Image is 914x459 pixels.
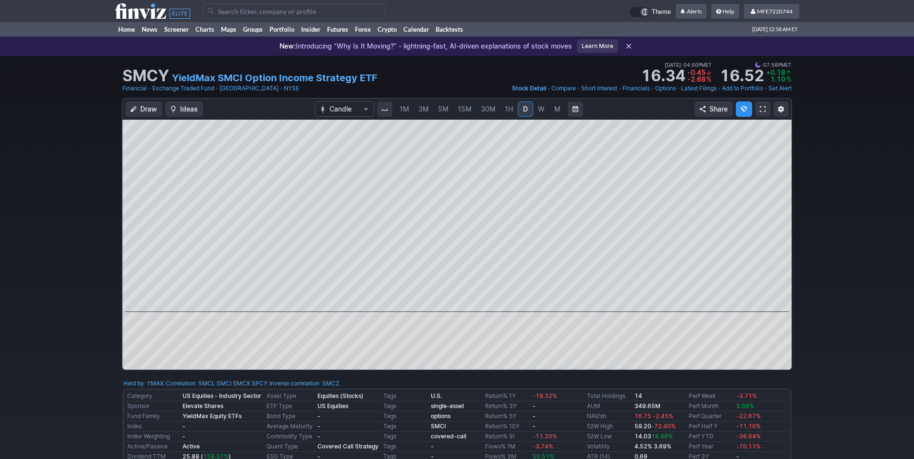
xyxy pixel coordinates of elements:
[453,101,476,117] a: 15M
[125,432,181,442] td: Index Weighting
[317,433,320,440] b: -
[431,392,442,399] b: U.S.
[458,105,472,113] span: 15M
[418,105,429,113] span: 3M
[183,443,200,450] b: Active
[681,61,683,69] span: •
[634,402,660,409] b: 349.65M
[280,42,296,50] span: New:
[125,401,181,411] td: Sponsor
[677,84,680,93] span: •
[518,101,533,117] a: D
[233,379,250,388] a: SMCX
[400,22,432,37] a: Calendar
[695,101,733,117] button: Share
[165,101,203,117] button: Ideas
[736,101,752,117] button: Explore new features
[217,379,232,388] a: SMCI
[533,402,536,409] b: -
[125,411,181,422] td: Fund Family
[183,392,261,399] b: US Equities - Industry Sector
[554,105,561,113] span: M
[706,75,711,83] span: %
[324,22,352,37] a: Futures
[768,84,792,93] a: Set Alert
[198,379,215,388] a: SMCL
[122,84,147,93] a: Financial
[744,4,799,19] a: MFE7220744
[687,442,734,452] td: Perf Year
[431,443,434,450] b: -
[786,75,792,83] span: %
[651,84,654,93] span: •
[192,22,218,37] a: Charts
[568,101,583,117] button: Range
[138,22,161,37] a: News
[125,422,181,432] td: Index
[431,422,446,430] a: SMCI
[125,391,181,401] td: Category
[123,380,144,387] a: Held by
[736,412,761,420] span: -22.67%
[770,75,785,83] span: 1.10
[483,401,531,411] td: Return% 3Y
[618,84,622,93] span: •
[438,105,449,113] span: 5M
[533,392,557,399] span: -19.32%
[634,433,673,440] b: 14.03
[634,422,676,430] b: 59.20
[651,422,676,430] span: -72.40%
[722,84,763,93] a: Add to Portfolio
[523,105,528,113] span: D
[218,22,240,37] a: Maps
[533,433,557,440] span: -11.20%
[577,39,618,53] a: Learn More
[676,4,707,19] a: Alerts
[585,401,633,411] td: AUM
[140,104,157,114] span: Draw
[432,22,466,37] a: Backtests
[718,84,721,93] span: •
[736,422,761,430] span: -11.10%
[585,422,633,432] td: 52W High
[431,433,466,440] a: covered-call
[180,104,198,114] span: Ideas
[352,22,374,37] a: Forex
[630,7,671,17] a: Theme
[764,84,768,93] span: •
[534,101,549,117] a: W
[711,4,739,19] a: Help
[687,432,734,442] td: Perf YTD
[476,101,500,117] a: 30M
[152,84,214,93] a: Exchange Traded Fund
[381,442,429,452] td: Tags
[431,402,464,409] a: single-asset
[166,380,195,387] a: Correlation
[736,433,761,440] span: -36.64%
[172,71,378,85] a: YieldMax SMCI Option Income Strategy ETF
[265,422,316,432] td: Average Maturity
[183,402,223,409] b: Elevate Shares
[687,68,706,76] span: -0.45
[381,411,429,422] td: Tags
[512,84,546,93] a: Stock Detail
[483,422,531,432] td: Return% 10Y
[641,68,685,84] strong: 16.34
[585,391,633,401] td: Total Holdings
[483,442,531,452] td: Flows% 1M
[161,22,192,37] a: Screener
[381,432,429,442] td: Tags
[266,22,298,37] a: Portfolio
[481,105,496,113] span: 30M
[322,379,340,388] a: SMCZ
[265,401,316,411] td: ETF Type
[284,84,299,93] a: NYSE
[549,101,565,117] a: M
[147,379,164,388] a: YMAX
[164,379,268,388] div: | :
[651,433,673,440] span: 16.46%
[687,75,706,83] span: -2.68
[203,3,386,19] input: Search
[766,68,785,76] span: +0.18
